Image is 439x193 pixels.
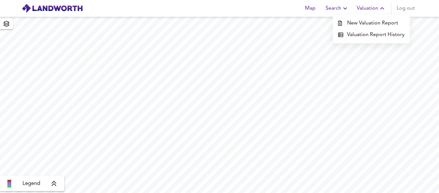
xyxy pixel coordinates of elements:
[22,180,40,188] span: Legend
[323,2,352,15] button: Search
[326,4,349,13] span: Search
[357,4,386,13] span: Valuation
[397,4,415,13] span: Log out
[354,2,389,15] button: Valuation
[333,29,410,41] a: Valuation Report History
[300,2,320,15] button: Map
[333,17,410,29] a: New Valuation Report
[22,4,83,13] img: logo
[394,2,417,15] button: Log out
[302,4,318,13] span: Map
